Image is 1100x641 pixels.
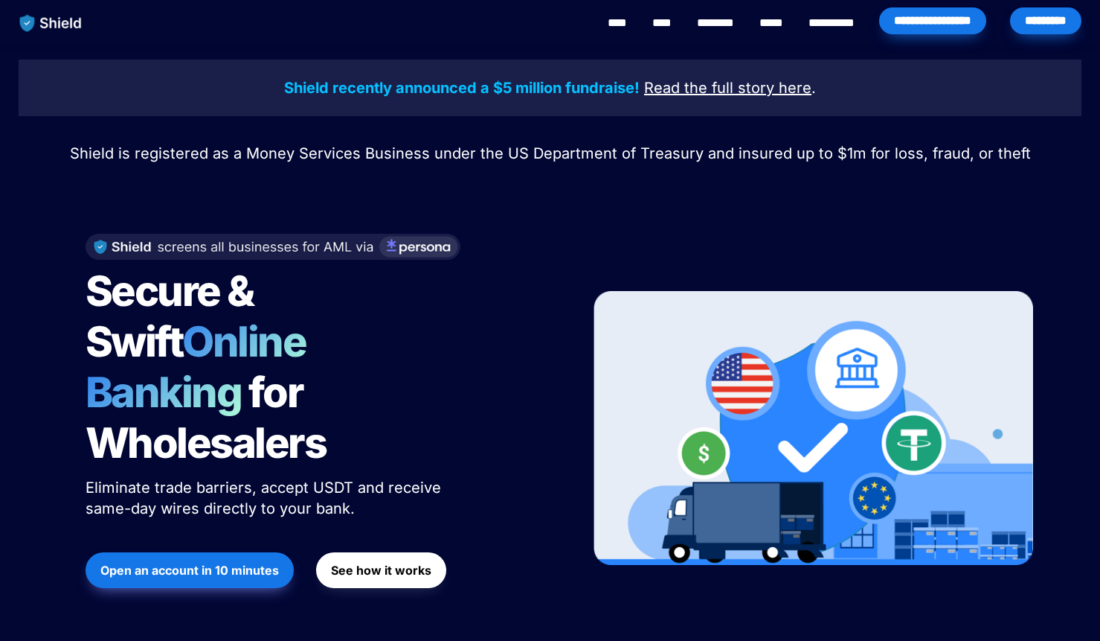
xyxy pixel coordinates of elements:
span: . [811,79,816,97]
strong: Open an account in 10 minutes [100,563,279,578]
a: Read the full story [644,81,774,96]
span: Eliminate trade barriers, accept USDT and receive same-day wires directly to your bank. [86,479,446,517]
u: Read the full story [644,79,774,97]
img: website logo [13,7,89,39]
a: here [779,81,811,96]
strong: See how it works [331,563,431,578]
span: Online Banking [86,316,321,418]
button: Open an account in 10 minutes [86,552,294,588]
span: Secure & Swift [86,266,261,367]
button: See how it works [316,552,446,588]
span: for Wholesalers [86,367,327,468]
a: Open an account in 10 minutes [86,545,294,596]
a: See how it works [316,545,446,596]
strong: Shield recently announced a $5 million fundraise! [284,79,640,97]
span: Shield is registered as a Money Services Business under the US Department of Treasury and insured... [70,144,1031,162]
u: here [779,79,811,97]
